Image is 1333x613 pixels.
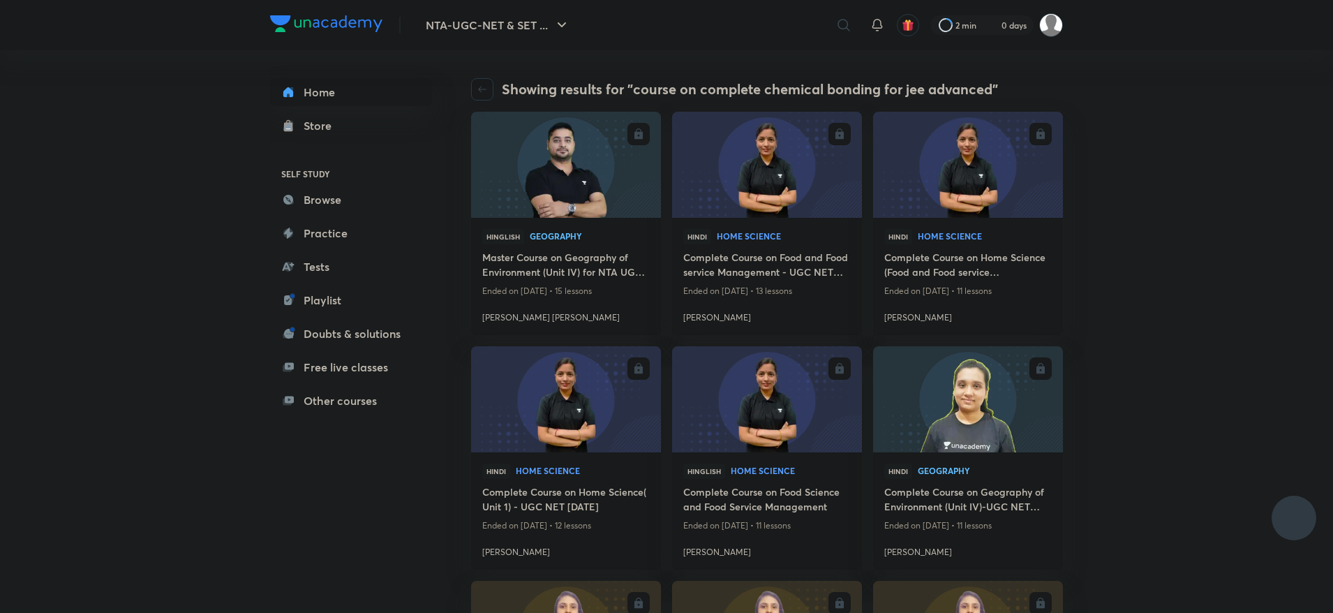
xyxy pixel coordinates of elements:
[516,466,650,476] a: Home Science
[672,346,862,452] a: new-thumbnail
[482,540,650,559] a: [PERSON_NAME]
[871,110,1064,219] img: new-thumbnail
[897,14,919,36] button: avatar
[683,540,851,559] a: [PERSON_NAME]
[884,282,1052,300] p: Ended on [DATE] • 11 lessons
[672,112,862,218] a: new-thumbnail
[683,229,711,244] span: Hindi
[884,540,1052,559] a: [PERSON_NAME]
[516,466,650,475] span: Home Science
[482,306,650,324] a: [PERSON_NAME] [PERSON_NAME]
[270,253,432,281] a: Tests
[683,250,851,282] a: Complete Course on Food and Food service Management - UGC NET [DATE]
[270,219,432,247] a: Practice
[918,466,1052,475] span: Geography
[717,232,851,240] span: Home Science
[884,464,912,479] span: Hindi
[482,485,650,517] a: Complete Course on Home Science( Unit 1) - UGC NET [DATE]
[270,353,432,381] a: Free live classes
[482,464,510,479] span: Hindi
[482,517,650,535] p: Ended on [DATE] • 12 lessons
[902,19,914,31] img: avatar
[884,517,1052,535] p: Ended on [DATE] • 11 lessons
[683,306,851,324] a: [PERSON_NAME]
[670,345,863,453] img: new-thumbnail
[1039,13,1063,37] img: Alan Pail.M
[270,15,382,32] img: Company Logo
[304,117,340,134] div: Store
[270,112,432,140] a: Store
[918,466,1052,476] a: Geography
[469,345,662,453] img: new-thumbnail
[270,387,432,415] a: Other courses
[502,79,998,100] h4: Showing results for "course on complete chemical bonding for jee advanced"
[985,18,999,32] img: streak
[417,11,579,39] button: NTA-UGC-NET & SET ...
[482,250,650,282] a: Master Course on Geography of Environment (Unit IV) for NTA UGC NET 2022
[873,346,1063,452] a: new-thumbnail
[871,345,1064,453] img: new-thumbnail
[873,112,1063,218] a: new-thumbnail
[270,162,432,186] h6: SELF STUDY
[469,110,662,219] img: new-thumbnail
[482,229,524,244] span: Hinglish
[270,286,432,314] a: Playlist
[884,306,1052,324] a: [PERSON_NAME]
[683,464,725,479] span: Hinglish
[731,466,851,476] a: Home Science
[683,485,851,517] a: Complete Course on Food Science and Food Service Management
[530,232,650,242] a: Geography
[471,112,661,218] a: new-thumbnail
[270,78,432,106] a: Home
[884,229,912,244] span: Hindi
[270,186,432,214] a: Browse
[1286,510,1302,526] img: ttu
[530,232,650,240] span: Geography
[482,282,650,300] p: Ended on [DATE] • 15 lessons
[918,232,1052,242] a: Home Science
[270,15,382,36] a: Company Logo
[471,346,661,452] a: new-thumbnail
[731,466,851,475] span: Home Science
[884,485,1052,517] a: Complete Course on Geography of Environment (Unit IV)-UGC NET [DATE]
[918,232,1052,240] span: Home Science
[270,320,432,348] a: Doubts & solutions
[884,250,1052,282] a: Complete Course on Home Science (Food and Food service Management) UGC 2025
[683,517,851,535] p: Ended on [DATE] • 11 lessons
[670,110,863,219] img: new-thumbnail
[717,232,851,242] a: Home Science
[683,282,851,300] p: Ended on [DATE] • 13 lessons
